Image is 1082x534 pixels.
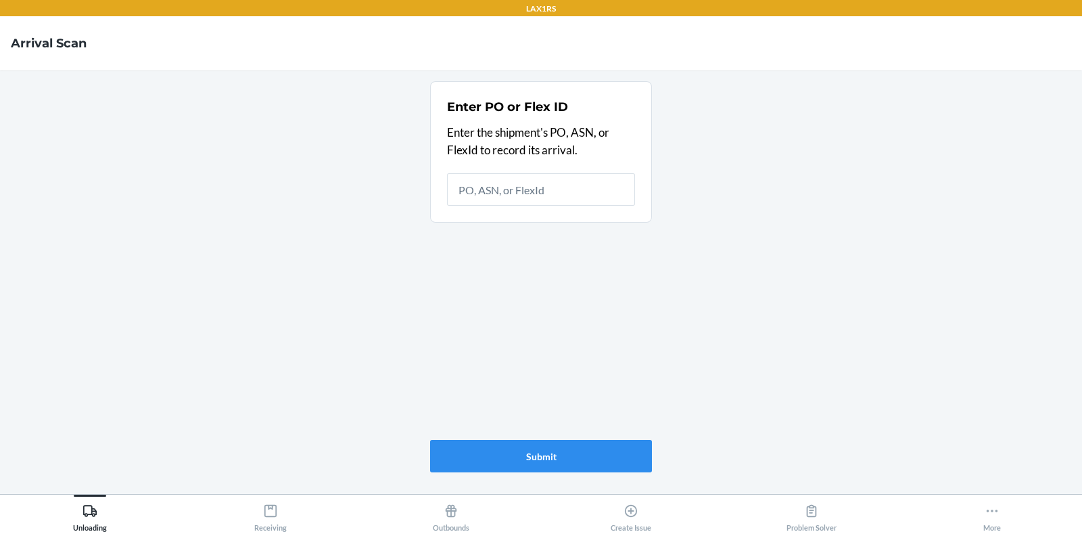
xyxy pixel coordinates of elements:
[254,498,287,532] div: Receiving
[433,498,469,532] div: Outbounds
[983,498,1001,532] div: More
[541,495,722,532] button: Create Issue
[181,495,361,532] button: Receiving
[447,124,635,158] p: Enter the shipment's PO, ASN, or FlexId to record its arrival.
[722,495,902,532] button: Problem Solver
[73,498,107,532] div: Unloading
[526,3,556,15] p: LAX1RS
[430,440,652,472] button: Submit
[611,498,651,532] div: Create Issue
[11,35,87,52] h4: Arrival Scan
[786,498,837,532] div: Problem Solver
[447,173,635,206] input: PO, ASN, or FlexId
[901,495,1082,532] button: More
[360,495,541,532] button: Outbounds
[447,98,568,116] h2: Enter PO or Flex ID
